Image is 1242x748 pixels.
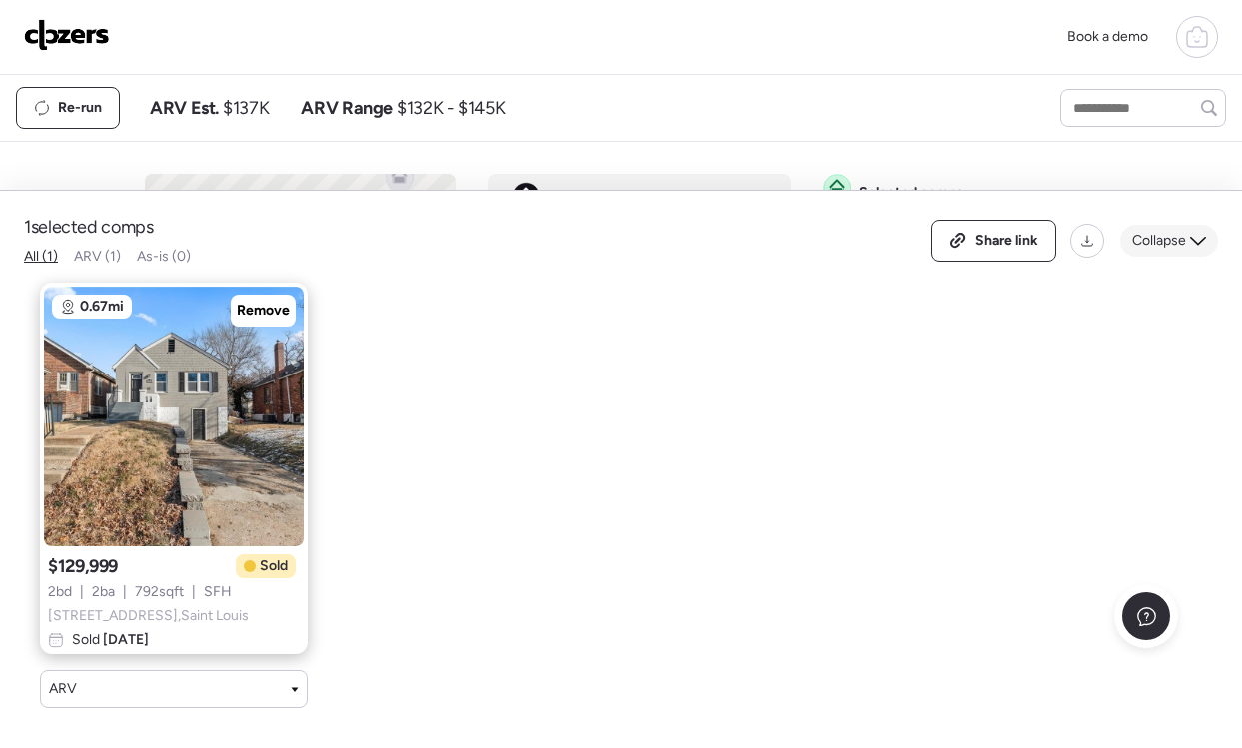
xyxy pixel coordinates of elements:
span: Re-run [58,98,102,118]
span: 792 sqft [135,582,184,602]
span: $137K [223,96,269,120]
span: 2 bd [48,582,72,602]
span: Sold [72,630,149,650]
span: Share link [975,231,1038,251]
span: [STREET_ADDRESS] , Saint Louis [48,606,249,626]
span: All (1) [24,248,58,265]
span: | [123,582,127,602]
span: Selected comps [859,183,963,203]
span: Collapse [1132,231,1186,251]
span: $129,999 [48,554,118,578]
span: ARV Range [301,96,393,120]
span: Book a demo [1067,28,1148,45]
span: 2 ba [92,582,115,602]
span: Remove [237,301,290,321]
img: Logo [24,19,110,51]
span: As-is (0) [137,248,191,265]
span: ARV [49,679,77,699]
span: | [80,582,84,602]
span: ARV Est. [150,96,219,120]
span: | [192,582,196,602]
span: SFH [204,582,232,602]
span: 0.67mi [80,297,124,317]
span: ARV (1) [74,248,121,265]
span: [DATE] [100,631,149,648]
span: 1 selected comps [24,215,154,239]
span: Sold [260,556,288,576]
span: $132K - $145K [397,96,505,120]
